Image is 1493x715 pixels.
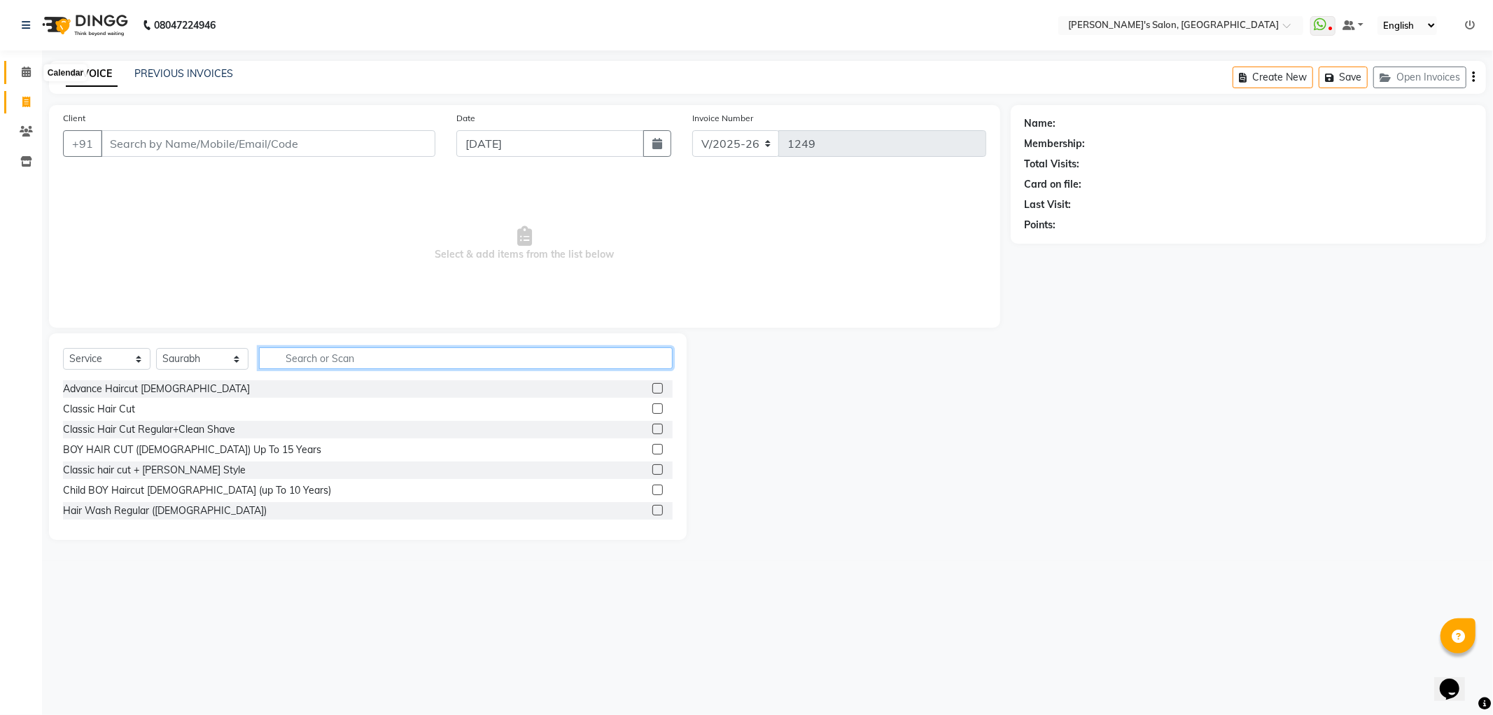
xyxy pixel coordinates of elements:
div: Card on file: [1025,177,1082,192]
div: Calendar [44,64,87,81]
span: Select & add items from the list below [63,174,986,314]
div: Name: [1025,116,1056,131]
button: Save [1319,67,1368,88]
div: Classic Hair Cut [63,402,135,417]
button: +91 [63,130,102,157]
div: Total Visits: [1025,157,1080,172]
input: Search by Name/Mobile/Email/Code [101,130,435,157]
b: 08047224946 [154,6,216,45]
label: Date [456,112,475,125]
div: Classic Hair Cut Regular+Clean Shave [63,422,235,437]
label: Client [63,112,85,125]
button: Open Invoices [1373,67,1466,88]
img: logo [36,6,132,45]
div: Last Visit: [1025,197,1072,212]
a: PREVIOUS INVOICES [134,67,233,80]
input: Search or Scan [259,347,673,369]
div: Hair Wash Regular ([DEMOGRAPHIC_DATA]) [63,504,267,518]
div: Classic hair cut + [PERSON_NAME] Style [63,463,246,478]
button: Create New [1233,67,1313,88]
div: Membership: [1025,137,1086,151]
div: Points: [1025,218,1056,232]
div: Child BOY Haircut [DEMOGRAPHIC_DATA] (up To 10 Years) [63,483,331,498]
label: Invoice Number [692,112,753,125]
div: BOY HAIR CUT ([DEMOGRAPHIC_DATA]) Up To 15 Years [63,443,321,457]
iframe: chat widget [1434,659,1479,701]
div: Advance Haircut [DEMOGRAPHIC_DATA] [63,382,250,396]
